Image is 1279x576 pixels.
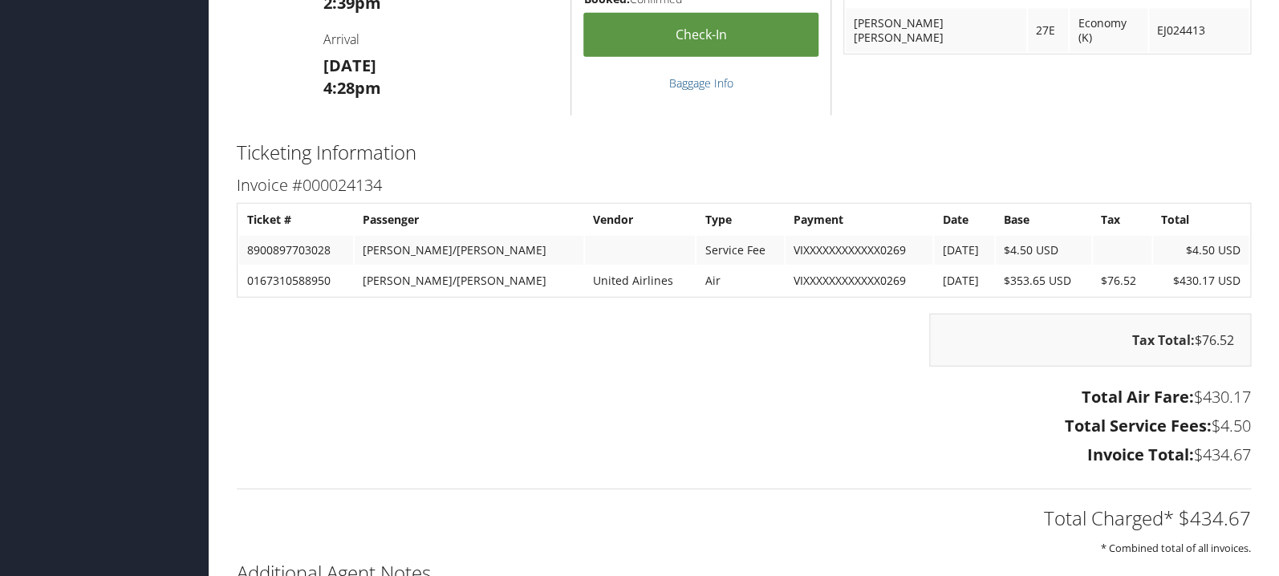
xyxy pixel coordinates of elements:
[1153,266,1249,295] td: $430.17 USD
[239,266,353,295] td: 0167310588950
[1093,205,1151,234] th: Tax
[237,415,1251,437] h3: $4.50
[355,236,583,265] td: [PERSON_NAME]/[PERSON_NAME]
[929,314,1251,367] div: $76.52
[355,205,583,234] th: Passenger
[786,236,932,265] td: VIXXXXXXXXXXXX0269
[846,9,1026,52] td: [PERSON_NAME] [PERSON_NAME]
[786,205,932,234] th: Payment
[996,266,1091,295] td: $353.65 USD
[237,444,1251,466] h3: $434.67
[323,77,381,99] strong: 4:28pm
[1082,386,1194,408] strong: Total Air Fare:
[669,75,733,91] a: Baggage Info
[996,236,1091,265] td: $4.50 USD
[237,174,1251,197] h3: Invoice #000024134
[1101,541,1251,555] small: * Combined total of all invoices.
[934,266,993,295] td: [DATE]
[786,266,932,295] td: VIXXXXXXXXXXXX0269
[237,139,1251,166] h2: Ticketing Information
[239,205,353,234] th: Ticket #
[696,205,784,234] th: Type
[1070,9,1147,52] td: Economy (K)
[1065,415,1212,436] strong: Total Service Fees:
[583,13,818,57] a: Check-in
[934,236,993,265] td: [DATE]
[1087,444,1194,465] strong: Invoice Total:
[585,205,695,234] th: Vendor
[996,205,1091,234] th: Base
[323,55,376,76] strong: [DATE]
[696,236,784,265] td: Service Fee
[934,205,993,234] th: Date
[1149,9,1249,52] td: EJ024413
[696,266,784,295] td: Air
[1132,331,1195,349] strong: Tax Total:
[355,266,583,295] td: [PERSON_NAME]/[PERSON_NAME]
[239,236,353,265] td: 8900897703028
[323,30,559,48] h4: Arrival
[1093,266,1151,295] td: $76.52
[1153,205,1249,234] th: Total
[237,386,1251,408] h3: $430.17
[1028,9,1068,52] td: 27E
[585,266,695,295] td: United Airlines
[1153,236,1249,265] td: $4.50 USD
[237,505,1251,532] h2: Total Charged* $434.67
